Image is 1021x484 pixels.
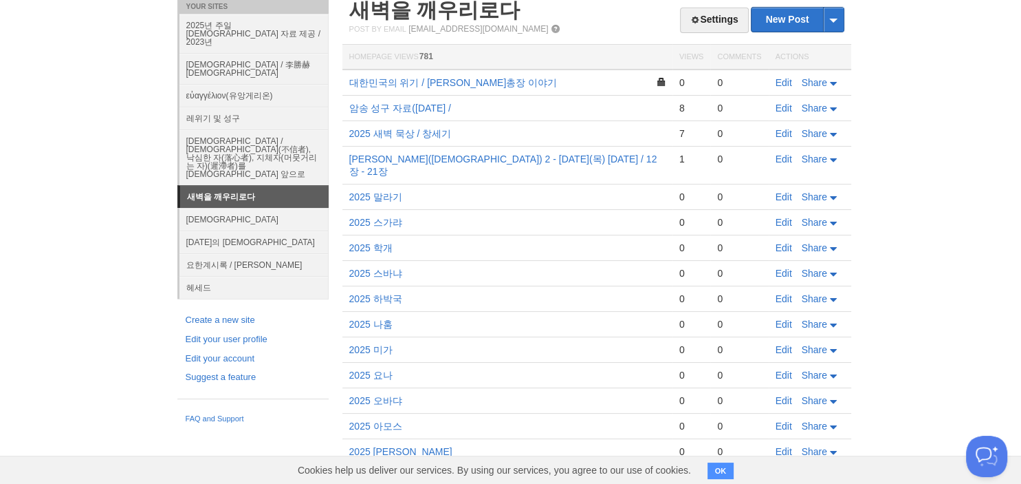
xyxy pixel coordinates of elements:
span: Share [802,154,827,165]
div: 0 [679,267,703,280]
a: 레위기 및 성구 [179,107,329,129]
div: 0 [717,127,761,140]
span: Cookies help us deliver our services. By using our services, you agree to our use of cookies. [284,456,705,484]
span: Share [802,217,827,228]
div: 0 [717,394,761,407]
div: 0 [679,76,703,89]
a: Suggest a feature [186,370,320,385]
a: 2025 오바댜 [349,395,402,406]
span: Share [802,370,827,381]
div: 0 [717,344,761,356]
th: Views [672,45,710,70]
a: 헤세드 [179,276,329,299]
div: 1 [679,153,703,165]
a: [PERSON_NAME]([DEMOGRAPHIC_DATA]) 2 - [DATE](목) [DATE] / 12장 - 21장 [349,154,657,177]
a: Edit [776,77,792,88]
a: 2025년 주일 [DEMOGRAPHIC_DATA] 자료 제공 / 2023년 [179,14,329,53]
a: Edit [776,268,792,279]
a: Edit [776,242,792,253]
a: [DEMOGRAPHIC_DATA] [179,208,329,231]
span: Share [802,77,827,88]
a: 새벽을 깨우리로다 [180,186,329,208]
a: Edit your user profile [186,333,320,347]
span: Share [802,446,827,457]
a: 2025 스가랴 [349,217,402,228]
a: Edit [776,319,792,330]
span: Share [802,191,827,202]
div: 0 [717,153,761,165]
a: 대한민국의 위기 / [PERSON_NAME]총장 이야기 [349,77,558,88]
a: Settings [680,8,748,33]
a: εὐαγγέλιον(유앙게리온) [179,84,329,107]
div: 0 [679,242,703,254]
span: Share [802,344,827,355]
a: Edit [776,293,792,304]
a: Create a new site [186,313,320,328]
div: 0 [717,76,761,89]
div: 0 [717,267,761,280]
a: Edit [776,217,792,228]
div: 0 [717,102,761,114]
a: Edit [776,421,792,432]
div: 8 [679,102,703,114]
a: Edit your account [186,352,320,366]
div: 0 [717,445,761,458]
span: 781 [419,52,433,61]
a: 2025 아모스 [349,421,402,432]
div: 0 [679,293,703,305]
a: Edit [776,446,792,457]
a: Edit [776,191,792,202]
a: 암송 성구 자료([DATE] / [349,103,451,114]
a: 요한계시록 / [PERSON_NAME] [179,253,329,276]
span: Share [802,128,827,139]
div: 0 [679,445,703,458]
div: 0 [717,293,761,305]
a: New Post [751,8,843,32]
a: 2025 미가 [349,344,393,355]
a: 2025 하박국 [349,293,402,304]
span: Post by Email [349,25,406,33]
div: 0 [717,191,761,203]
a: [DEMOGRAPHIC_DATA] / 李勝赫[DEMOGRAPHIC_DATA] [179,53,329,84]
a: 2025 요나 [349,370,393,381]
a: 2025 말라기 [349,191,402,202]
div: 0 [679,420,703,432]
div: 0 [717,216,761,229]
div: 0 [679,344,703,356]
a: [EMAIL_ADDRESS][DOMAIN_NAME] [408,24,548,34]
div: 7 [679,127,703,140]
div: 0 [717,318,761,330]
a: Edit [776,395,792,406]
a: Edit [776,344,792,355]
a: 2025 [PERSON_NAME] [349,446,452,457]
a: 2025 스바냐 [349,268,402,279]
a: 2025 나훔 [349,319,393,330]
a: [DEMOGRAPHIC_DATA] / [DEMOGRAPHIC_DATA](不信者), 낙심한 자(落心者), 지체자(머뭇거리는 자)(遲滯者)를 [DEMOGRAPHIC_DATA] 앞으로 [179,129,329,185]
a: Edit [776,128,792,139]
div: 0 [679,191,703,203]
div: 0 [679,318,703,330]
th: Actions [769,45,851,70]
div: 0 [717,420,761,432]
span: Share [802,395,827,406]
iframe: Help Scout Beacon - Open [966,436,1007,477]
span: Share [802,319,827,330]
a: Edit [776,370,792,381]
div: 0 [717,242,761,254]
div: 0 [679,369,703,381]
th: Homepage Views [342,45,672,70]
span: Share [802,293,827,304]
a: FAQ and Support [186,413,320,425]
span: Share [802,103,827,114]
button: OK [707,463,734,479]
div: 0 [679,394,703,407]
a: [DATE]의 [DEMOGRAPHIC_DATA] [179,231,329,253]
span: Share [802,421,827,432]
a: Edit [776,103,792,114]
div: 0 [717,369,761,381]
a: Edit [776,154,792,165]
a: 2025 학개 [349,242,393,253]
th: Comments [710,45,768,70]
span: Share [802,242,827,253]
span: Share [802,268,827,279]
